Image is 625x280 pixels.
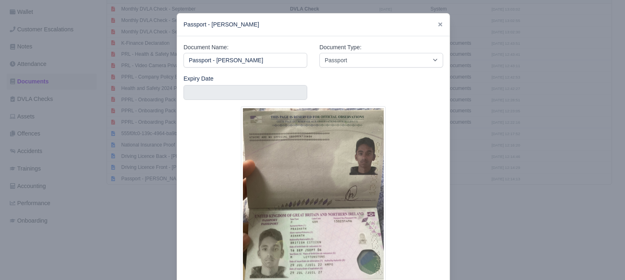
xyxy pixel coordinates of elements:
iframe: Chat Widget [584,241,625,280]
div: Passport - [PERSON_NAME] [177,13,450,36]
label: Document Type: [319,43,361,52]
label: Document Name: [184,43,229,52]
label: Expiry Date [184,74,214,83]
